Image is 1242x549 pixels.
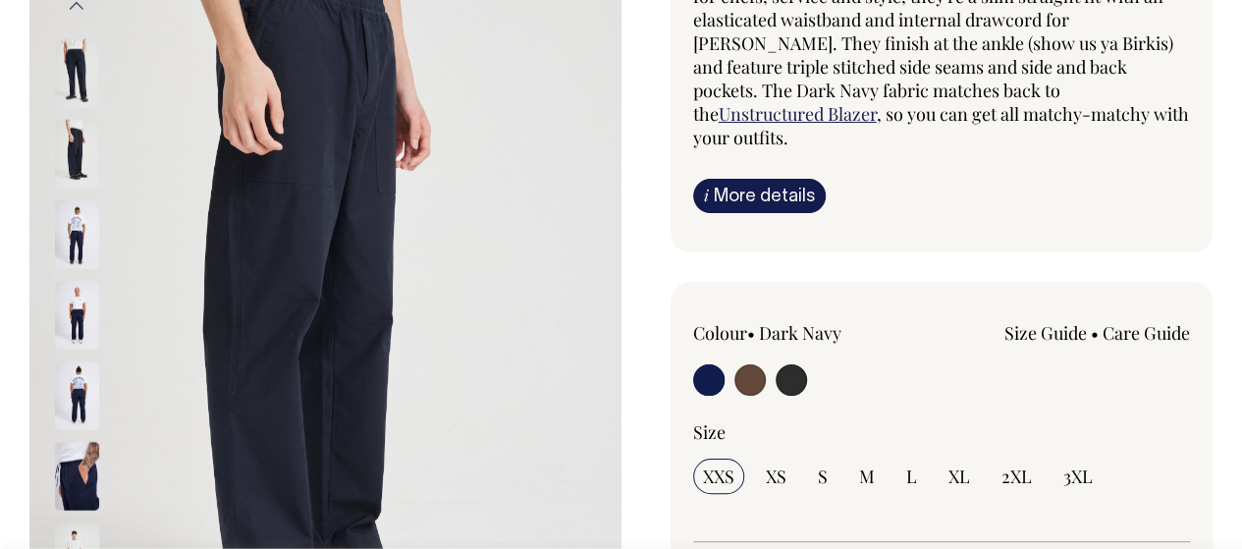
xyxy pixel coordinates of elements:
[55,200,99,269] img: dark-navy
[1053,459,1103,494] input: 3XL
[55,442,99,511] img: dark-navy
[693,102,1189,149] span: , so you can get all matchy-matchy with your outfits.
[818,465,828,488] span: S
[756,459,796,494] input: XS
[747,321,755,345] span: •
[693,321,892,345] div: Colour
[766,465,786,488] span: XS
[1091,321,1099,345] span: •
[808,459,837,494] input: S
[759,321,841,345] label: Dark Navy
[849,459,885,494] input: M
[859,465,875,488] span: M
[693,179,826,213] a: iMore details
[939,459,980,494] input: XL
[719,102,877,126] a: Unstructured Blazer
[992,459,1042,494] input: 2XL
[55,281,99,350] img: dark-navy
[1004,321,1087,345] a: Size Guide
[55,39,99,108] img: dark-navy
[693,420,1191,444] div: Size
[1103,321,1190,345] a: Care Guide
[906,465,917,488] span: L
[704,185,709,205] span: i
[703,465,734,488] span: XXS
[55,361,99,430] img: dark-navy
[948,465,970,488] span: XL
[693,459,744,494] input: XXS
[1063,465,1093,488] span: 3XL
[55,120,99,189] img: dark-navy
[1001,465,1032,488] span: 2XL
[896,459,927,494] input: L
